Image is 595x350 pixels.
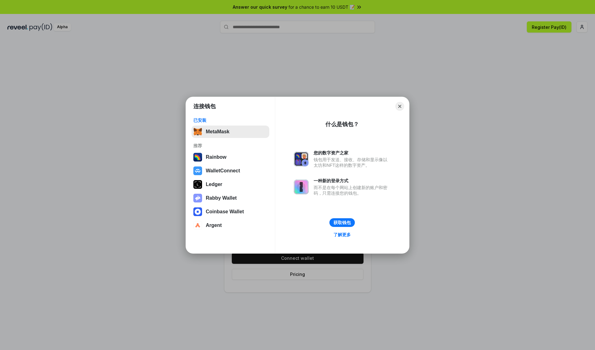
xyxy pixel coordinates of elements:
[294,179,309,194] img: svg+xml,%3Csvg%20xmlns%3D%22http%3A%2F%2Fwww.w3.org%2F2000%2Fsvg%22%20fill%3D%22none%22%20viewBox...
[193,153,202,162] img: svg+xml,%3Csvg%20width%3D%22120%22%20height%3D%22120%22%20viewBox%3D%220%200%20120%20120%22%20fil...
[206,129,229,135] div: MetaMask
[193,221,202,230] img: svg+xml,%3Csvg%20width%3D%2228%22%20height%3D%2228%22%20viewBox%3D%220%200%2028%2028%22%20fill%3D...
[192,219,269,232] button: Argent
[395,102,404,111] button: Close
[333,220,351,225] div: 获取钱包
[193,143,267,148] div: 推荐
[294,152,309,166] img: svg+xml,%3Csvg%20xmlns%3D%22http%3A%2F%2Fwww.w3.org%2F2000%2Fsvg%22%20fill%3D%22none%22%20viewBox...
[206,209,244,215] div: Coinbase Wallet
[325,121,359,128] div: 什么是钱包？
[192,165,269,177] button: WalletConnect
[193,103,216,110] h1: 连接钱包
[206,195,237,201] div: Rabby Wallet
[206,154,227,160] div: Rainbow
[329,218,355,227] button: 获取钱包
[192,126,269,138] button: MetaMask
[314,178,390,184] div: 一种新的登录方式
[193,207,202,216] img: svg+xml,%3Csvg%20width%3D%2228%22%20height%3D%2228%22%20viewBox%3D%220%200%2028%2028%22%20fill%3D...
[333,232,351,237] div: 了解更多
[314,150,390,156] div: 您的数字资产之家
[192,192,269,204] button: Rabby Wallet
[192,178,269,191] button: Ledger
[193,127,202,136] img: svg+xml,%3Csvg%20fill%3D%22none%22%20height%3D%2233%22%20viewBox%3D%220%200%2035%2033%22%20width%...
[314,157,390,168] div: 钱包用于发送、接收、存储和显示像以太坊和NFT这样的数字资产。
[193,194,202,202] img: svg+xml,%3Csvg%20xmlns%3D%22http%3A%2F%2Fwww.w3.org%2F2000%2Fsvg%22%20fill%3D%22none%22%20viewBox...
[330,231,355,239] a: 了解更多
[192,206,269,218] button: Coinbase Wallet
[193,166,202,175] img: svg+xml,%3Csvg%20width%3D%2228%22%20height%3D%2228%22%20viewBox%3D%220%200%2028%2028%22%20fill%3D...
[193,180,202,189] img: svg+xml,%3Csvg%20xmlns%3D%22http%3A%2F%2Fwww.w3.org%2F2000%2Fsvg%22%20width%3D%2228%22%20height%3...
[206,223,222,228] div: Argent
[314,185,390,196] div: 而不是在每个网站上创建新的账户和密码，只需连接您的钱包。
[206,168,240,174] div: WalletConnect
[192,151,269,163] button: Rainbow
[206,182,222,187] div: Ledger
[193,117,267,123] div: 已安装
